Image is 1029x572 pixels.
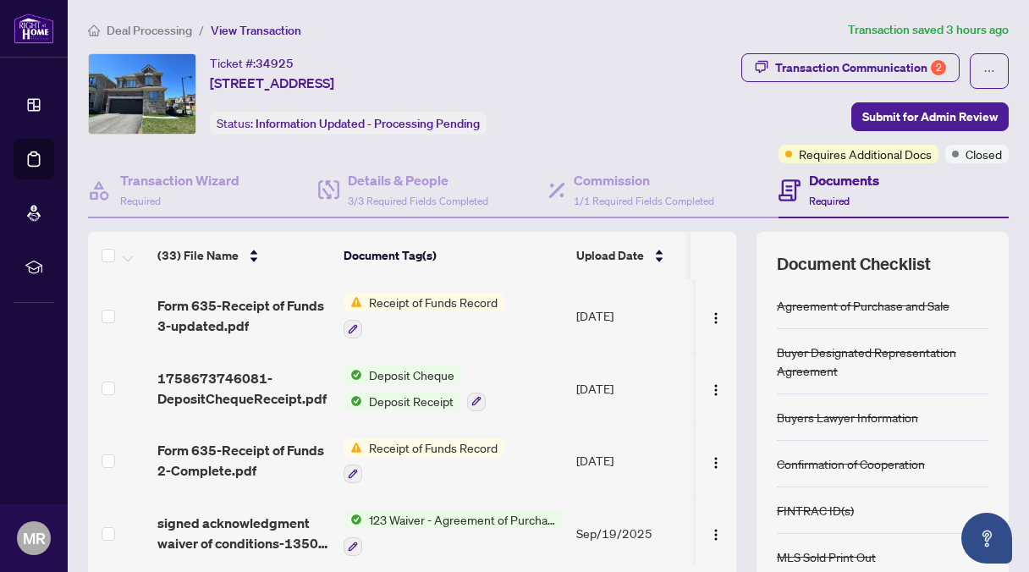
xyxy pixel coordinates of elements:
[337,232,570,279] th: Document Tag(s)
[570,352,688,425] td: [DATE]
[576,246,644,265] span: Upload Date
[344,510,563,556] button: Status Icon123 Waiver - Agreement of Purchase and Sale
[851,102,1009,131] button: Submit for Admin Review
[688,232,832,279] th: Status
[157,246,239,265] span: (33) File Name
[211,23,301,38] span: View Transaction
[199,20,204,40] li: /
[862,103,998,130] span: Submit for Admin Review
[157,440,330,481] span: Form 635-Receipt of Funds 2-Complete.pdf
[777,343,988,380] div: Buyer Designated Representation Agreement
[570,497,688,569] td: Sep/19/2025
[157,513,330,553] span: signed acknowledgment waiver of conditions-1350 Lobelia Cres_[DATE] 21_12_55 1.pdf
[709,528,723,542] img: Logo
[702,447,729,474] button: Logo
[809,170,879,190] h4: Documents
[157,295,330,336] span: Form 635-Receipt of Funds 3-updated.pdf
[14,13,54,44] img: logo
[344,438,504,484] button: Status IconReceipt of Funds Record
[344,392,362,410] img: Status Icon
[574,195,714,207] span: 1/1 Required Fields Completed
[362,392,460,410] span: Deposit Receipt
[966,145,1002,163] span: Closed
[709,383,723,397] img: Logo
[775,54,946,81] div: Transaction Communication
[344,438,362,457] img: Status Icon
[362,293,504,311] span: Receipt of Funds Record
[741,53,960,82] button: Transaction Communication2
[777,547,876,566] div: MLS Sold Print Out
[362,510,563,529] span: 123 Waiver - Agreement of Purchase and Sale
[210,112,487,135] div: Status:
[570,425,688,498] td: [DATE]
[157,368,330,409] span: 1758673746081-DepositChequeReceipt.pdf
[799,145,932,163] span: Requires Additional Docs
[120,195,161,207] span: Required
[709,456,723,470] img: Logo
[256,56,294,71] span: 34925
[570,279,688,352] td: [DATE]
[362,366,461,384] span: Deposit Cheque
[961,513,1012,564] button: Open asap
[344,366,362,384] img: Status Icon
[210,73,334,93] span: [STREET_ADDRESS]
[848,20,1009,40] article: Transaction saved 3 hours ago
[983,65,995,77] span: ellipsis
[702,520,729,547] button: Logo
[348,195,488,207] span: 3/3 Required Fields Completed
[344,366,486,411] button: Status IconDeposit ChequeStatus IconDeposit Receipt
[344,293,504,338] button: Status IconReceipt of Funds Record
[777,454,925,473] div: Confirmation of Cooperation
[210,53,294,73] div: Ticket #:
[777,296,949,315] div: Agreement of Purchase and Sale
[931,60,946,75] div: 2
[777,501,854,520] div: FINTRAC ID(s)
[709,311,723,325] img: Logo
[344,510,362,529] img: Status Icon
[344,293,362,311] img: Status Icon
[570,232,688,279] th: Upload Date
[348,170,488,190] h4: Details & People
[89,54,195,134] img: IMG-W12139760_1.jpg
[120,170,239,190] h4: Transaction Wizard
[362,438,504,457] span: Receipt of Funds Record
[88,25,100,36] span: home
[702,375,729,402] button: Logo
[777,408,918,426] div: Buyers Lawyer Information
[107,23,192,38] span: Deal Processing
[809,195,850,207] span: Required
[151,232,337,279] th: (33) File Name
[23,526,46,550] span: MR
[574,170,714,190] h4: Commission
[702,302,729,329] button: Logo
[777,252,931,276] span: Document Checklist
[256,116,480,131] span: Information Updated - Processing Pending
